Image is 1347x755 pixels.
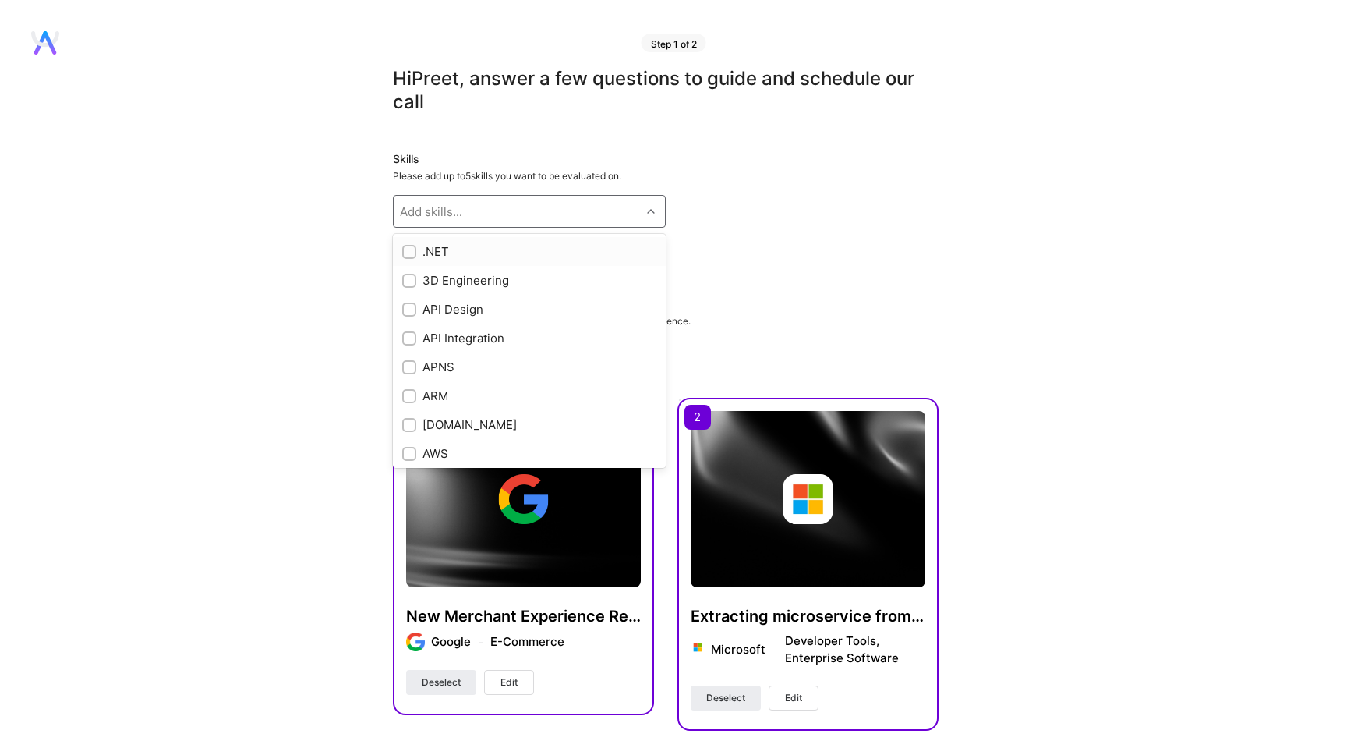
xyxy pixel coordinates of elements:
[422,675,461,689] span: Deselect
[402,416,656,433] div: [DOMAIN_NAME]
[785,691,802,705] span: Edit
[499,474,549,524] img: Company logo
[406,606,641,626] h4: New Merchant Experience Redirect
[484,670,534,695] button: Edit
[642,34,706,52] div: Step 1 of 2
[402,301,656,317] div: API Design
[393,170,939,183] div: Please add up to 5 skills you want to be evaluated on.
[400,204,462,220] div: Add skills...
[406,670,476,695] button: Deselect
[706,691,745,705] span: Deselect
[783,474,833,524] img: Company logo
[402,445,656,462] div: AWS
[393,151,939,167] div: Skills
[500,675,518,689] span: Edit
[711,633,925,667] div: Microsoft Developer Tools, Enterprise Software
[691,686,761,711] button: Deselect
[393,67,939,114] div: Hi Preet , answer a few questions to guide and schedule our call
[402,359,656,375] div: APNS
[402,243,656,260] div: .NET
[402,272,656,289] div: 3D Engineering
[402,330,656,346] div: API Integration
[691,640,705,654] img: Company logo
[691,411,925,587] img: cover
[431,633,564,650] div: Google E-Commerce
[402,388,656,404] div: ARM
[647,207,655,215] i: icon Chevron
[773,650,777,650] img: divider
[769,686,818,711] button: Edit
[691,606,925,626] h4: Extracting microservice from a monolith
[406,633,425,652] img: Company logo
